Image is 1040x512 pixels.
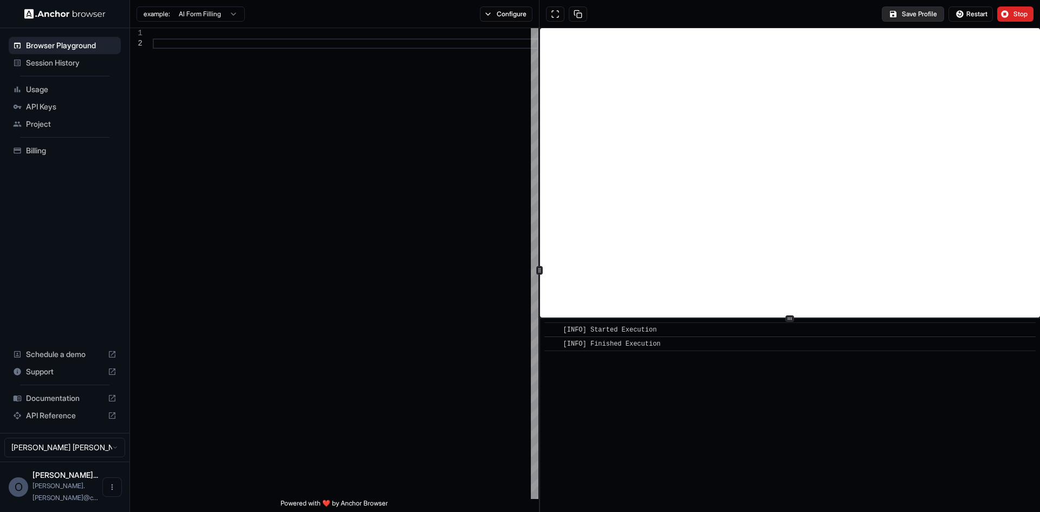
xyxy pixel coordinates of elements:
span: Support [26,366,103,377]
div: Documentation [9,390,121,407]
button: Restart [948,7,993,22]
div: Project [9,115,121,133]
div: Schedule a demo [9,346,121,363]
span: ​ [550,325,555,335]
span: API Keys [26,101,116,112]
div: O [9,477,28,497]
div: Billing [9,142,121,159]
div: API Reference [9,407,121,424]
span: Project [26,119,116,129]
button: Copy session ID [569,7,587,22]
div: 2 [130,38,142,49]
button: Open in full screen [546,7,564,22]
span: omar.bolanos@cariai.com [32,482,98,502]
div: Support [9,363,121,380]
span: Schedule a demo [26,349,103,360]
span: Restart [966,10,987,18]
div: Usage [9,81,121,98]
span: [INFO] Started Execution [563,326,657,334]
div: API Keys [9,98,121,115]
span: Browser Playground [26,40,116,51]
span: Billing [26,145,116,156]
span: [INFO] Finished Execution [563,340,661,348]
span: example: [144,10,170,18]
span: Session History [26,57,116,68]
span: ​ [550,339,555,349]
button: Open menu [102,477,122,497]
span: API Reference [26,410,103,421]
div: Browser Playground [9,37,121,54]
div: Session History [9,54,121,72]
div: 1 [130,28,142,38]
span: Omar Fernando Bolaños Delgado [32,470,98,479]
span: Powered with ❤️ by Anchor Browser [281,499,388,512]
span: Documentation [26,393,103,404]
button: Save Profile [882,7,944,22]
button: Stop [997,7,1033,22]
button: Configure [480,7,532,22]
span: Stop [1013,10,1029,18]
img: Anchor Logo [24,9,106,19]
span: Usage [26,84,116,95]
